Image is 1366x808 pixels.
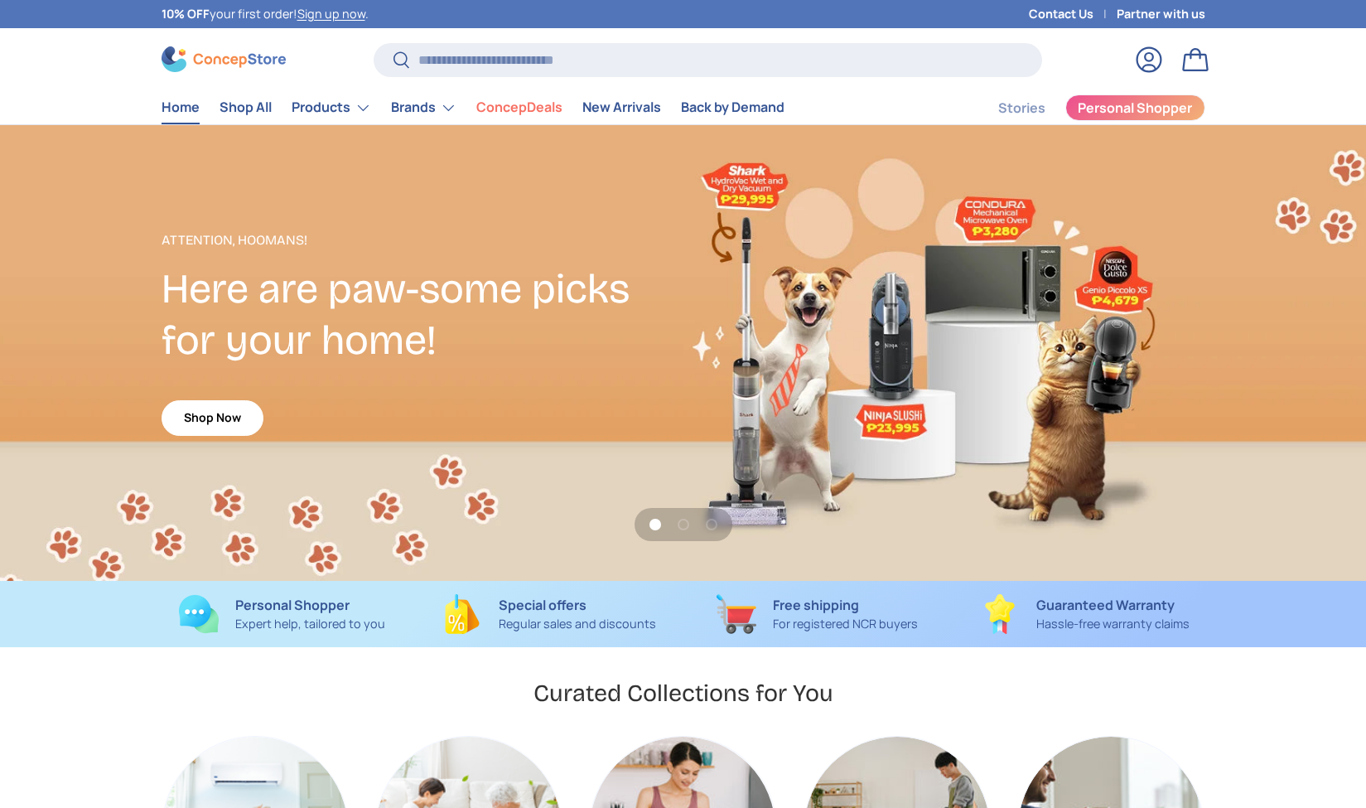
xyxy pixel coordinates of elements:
img: ConcepStore [162,46,286,72]
nav: Primary [162,91,784,124]
a: Personal Shopper Expert help, tailored to you [162,594,403,634]
a: Products [292,91,371,124]
a: Guaranteed Warranty Hassle-free warranty claims [964,594,1205,634]
p: For registered NCR buyers [773,615,918,633]
a: ConcepDeals [476,91,562,123]
a: Special offers Regular sales and discounts [429,594,670,634]
p: your first order! . [162,5,369,23]
a: Sign up now [297,6,365,22]
a: Stories [998,92,1045,124]
nav: Secondary [958,91,1205,124]
strong: 10% OFF [162,6,210,22]
a: Shop Now [162,400,263,436]
a: Shop All [220,91,272,123]
summary: Products [282,91,381,124]
h2: Here are paw-some picks for your home! [162,264,683,366]
h2: Curated Collections for You [533,678,833,709]
a: Partner with us [1117,5,1205,23]
p: Regular sales and discounts [499,615,656,633]
a: Back by Demand [681,91,784,123]
strong: Personal Shopper [235,596,350,614]
a: Brands [391,91,456,124]
a: Home [162,91,200,123]
p: Expert help, tailored to you [235,615,385,633]
strong: Free shipping [773,596,859,614]
a: Contact Us [1029,5,1117,23]
a: New Arrivals [582,91,661,123]
a: Personal Shopper [1065,94,1205,121]
p: Attention, Hoomans! [162,230,683,250]
strong: Guaranteed Warranty [1036,596,1175,614]
summary: Brands [381,91,466,124]
a: Free shipping For registered NCR buyers [697,594,938,634]
strong: Special offers [499,596,586,614]
span: Personal Shopper [1078,101,1192,114]
p: Hassle-free warranty claims [1036,615,1190,633]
